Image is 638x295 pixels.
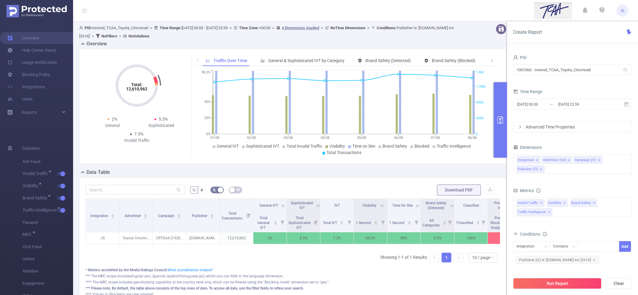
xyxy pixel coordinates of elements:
span: Visibility [23,184,40,188]
tspan: 25% [204,116,210,120]
span: Metrics [513,188,534,193]
span: 7.3% [134,132,143,136]
span: Engagement [23,277,73,290]
span: Total Sophisticated IVT [288,216,311,230]
div: **** The MRC scope includes geo-blocking capability at the country level only, which can be filte... [86,279,500,285]
span: Brand Safety (Detected) [365,58,411,63]
a: Users [7,93,33,105]
span: Passport [23,216,73,229]
p: 2% [253,232,287,244]
i: icon: info-circle [536,188,541,193]
span: > [117,34,123,38]
p: CRTDAA [192860] [153,232,186,244]
li: Previous Page [429,253,439,262]
i: icon: down [490,256,494,260]
i: Filter menu [446,212,454,232]
tspan: 08/08 [468,136,477,140]
div: 10 / page [472,253,490,262]
span: Traffic Intelligence [437,144,471,149]
tspan: 01/08 [210,136,219,140]
span: Publisher (l2) Is '[DOMAIN_NAME] Inc [2616]' [516,256,599,264]
i: icon: close [593,258,596,262]
li: Showing 1-1 of 1 Results [380,253,427,262]
div: General [88,122,137,129]
i: icon: info-circle [543,232,547,236]
span: Brand Safety (Blocked) [432,58,475,63]
span: Anti-Fraud [23,156,73,168]
i: Filter menu [345,212,354,232]
i: icon: caret-up [374,220,377,222]
i: icon: close [597,159,601,162]
i: icon: close [567,159,570,162]
span: Time on Site [352,144,375,149]
span: > [270,26,276,30]
li: Integration [516,156,541,164]
button: Download PDF [437,184,481,195]
div: Sort [274,220,277,224]
span: ✕ [563,199,566,207]
div: Contains [553,241,572,251]
i: Filter menu [312,212,320,232]
b: Time Zone: [239,26,259,30]
i: icon: left [196,58,200,62]
span: Invalid Traffic [23,171,50,176]
i: Filter menu [245,199,253,232]
a: Usage Notification [7,56,57,68]
tspan: 05/08 [358,136,366,140]
p: 0% [488,232,521,244]
i: icon: caret-up [210,213,214,215]
span: General IVT [217,144,239,149]
tspan: 98.2% [202,71,210,75]
div: Sort [111,213,115,217]
span: Time Range [513,89,542,94]
p: 12,610,962 [220,232,253,244]
span: *Classified [456,221,474,225]
span: Visibility [547,199,568,207]
tspan: 1.35M [476,85,485,89]
i: icon: caret-down [374,222,377,224]
span: Dimensions [513,145,542,150]
tspan: 450K [476,116,484,120]
i: icon: caret-down [274,222,277,224]
span: Time On Site [392,203,413,208]
span: 5.3% [159,117,168,121]
i: icon: caret-up [340,220,344,222]
b: No Time Dimensions [330,26,365,30]
i: icon: down [544,245,548,249]
tspan: 07/08 [431,136,440,140]
span: All Categories [422,218,441,227]
span: > [90,34,96,38]
tspan: 50% [204,100,210,104]
tspan: 0 [476,132,478,136]
i: icon: caret-up [443,220,446,222]
input: Search... [86,185,185,195]
span: ✕ [593,199,595,207]
div: Sort [144,213,147,217]
i: Filter menu [278,212,287,232]
i: icon: caret-down [407,222,411,224]
div: Advertiser (tid) [543,156,566,164]
span: Attention [23,265,73,277]
span: Solutions [22,142,40,154]
div: *** The MRC scope includes and , which you can filter in the language dimension. [86,273,500,279]
span: Traffic Intelligence [516,208,552,216]
tspan: 900K [476,100,484,104]
div: Sort [374,220,378,224]
tspan: 04/08 [321,136,330,140]
div: *** Please note, By default, the table above consists of the top rows of data. To access all data... [86,286,500,291]
u: 4 Dimensions Applied [282,26,319,30]
span: Brand Safety (Detected) [426,201,446,210]
span: Conditions [520,232,547,237]
b: Time Range: [160,26,182,30]
span: Pre-Blocking Insights [494,201,515,210]
p: JS [86,232,119,244]
i: icon: bar-chart [261,58,265,63]
span: IS [621,5,624,17]
h2: Data Table [86,169,110,176]
i: icon: caret-up [178,213,181,215]
b: * Metrics accredited by the Media Ratings Council. [86,268,167,272]
span: ✕ [540,199,543,207]
img: Protected Media [6,5,67,17]
i: icon: user [79,26,85,30]
span: Create Report [513,29,542,35]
